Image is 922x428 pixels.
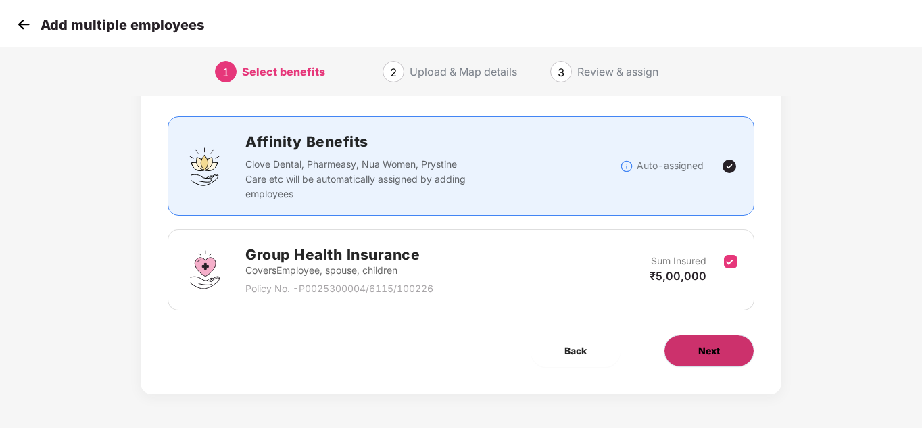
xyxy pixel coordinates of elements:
[698,343,720,358] span: Next
[664,335,754,367] button: Next
[245,243,433,266] h2: Group Health Insurance
[222,66,229,79] span: 1
[245,157,470,201] p: Clove Dental, Pharmeasy, Nua Women, Prystine Care etc will be automatically assigned by adding em...
[245,130,619,153] h2: Affinity Benefits
[245,263,433,278] p: Covers Employee, spouse, children
[558,66,564,79] span: 3
[637,158,704,173] p: Auto-assigned
[651,254,706,268] p: Sum Insured
[410,61,517,82] div: Upload & Map details
[577,61,658,82] div: Review & assign
[245,281,433,296] p: Policy No. - P0025300004/6115/100226
[620,160,633,173] img: svg+xml;base64,PHN2ZyBpZD0iSW5mb18tXzMyeDMyIiBkYXRhLW5hbWU9IkluZm8gLSAzMngzMiIgeG1sbnM9Imh0dHA6Ly...
[390,66,397,79] span: 2
[721,158,737,174] img: svg+xml;base64,PHN2ZyBpZD0iVGljay0yNHgyNCIgeG1sbnM9Imh0dHA6Ly93d3cudzMub3JnLzIwMDAvc3ZnIiB3aWR0aD...
[41,17,204,33] p: Add multiple employees
[185,249,225,290] img: svg+xml;base64,PHN2ZyBpZD0iR3JvdXBfSGVhbHRoX0luc3VyYW5jZSIgZGF0YS1uYW1lPSJHcm91cCBIZWFsdGggSW5zdX...
[650,269,706,283] span: ₹5,00,000
[242,61,325,82] div: Select benefits
[564,343,587,358] span: Back
[185,146,225,187] img: svg+xml;base64,PHN2ZyBpZD0iQWZmaW5pdHlfQmVuZWZpdHMiIGRhdGEtbmFtZT0iQWZmaW5pdHkgQmVuZWZpdHMiIHhtbG...
[531,335,621,367] button: Back
[14,14,34,34] img: svg+xml;base64,PHN2ZyB4bWxucz0iaHR0cDovL3d3dy53My5vcmcvMjAwMC9zdmciIHdpZHRoPSIzMCIgaGVpZ2h0PSIzMC...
